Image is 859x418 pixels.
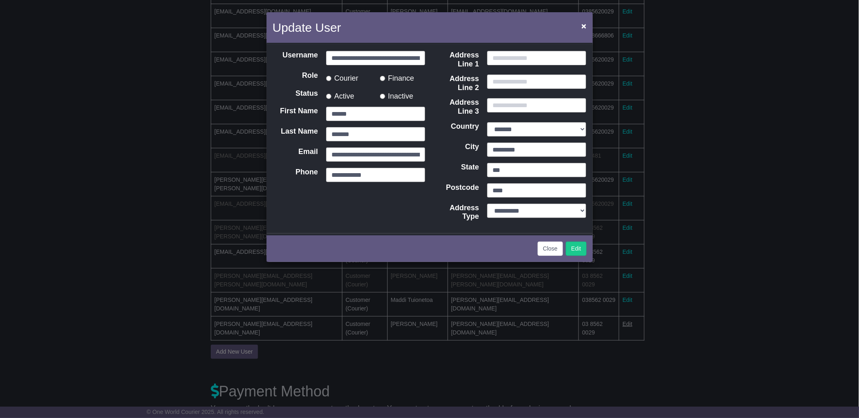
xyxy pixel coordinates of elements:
[566,242,586,256] button: Edit
[581,21,586,31] span: ×
[269,107,322,121] label: First Name
[326,89,354,101] label: Active
[430,51,484,68] label: Address Line 1
[273,18,341,37] h4: Update User
[430,75,484,92] label: Address Line 2
[430,98,484,116] label: Address Line 3
[430,204,484,221] label: Address Type
[380,71,414,83] label: Finance
[430,143,484,157] label: City
[269,168,322,182] label: Phone
[269,147,322,162] label: Email
[269,89,322,101] label: Status
[326,71,358,83] label: Courier
[538,242,563,256] button: Close
[577,18,590,34] button: Close
[269,51,322,65] label: Username
[326,94,331,99] input: Active
[326,76,331,81] input: Courier
[430,122,484,136] label: Country
[430,183,484,198] label: Postcode
[380,94,385,99] input: Inactive
[269,71,322,83] label: Role
[380,89,413,101] label: Inactive
[269,127,322,141] label: Last Name
[430,163,484,177] label: State
[380,76,385,81] input: Finance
